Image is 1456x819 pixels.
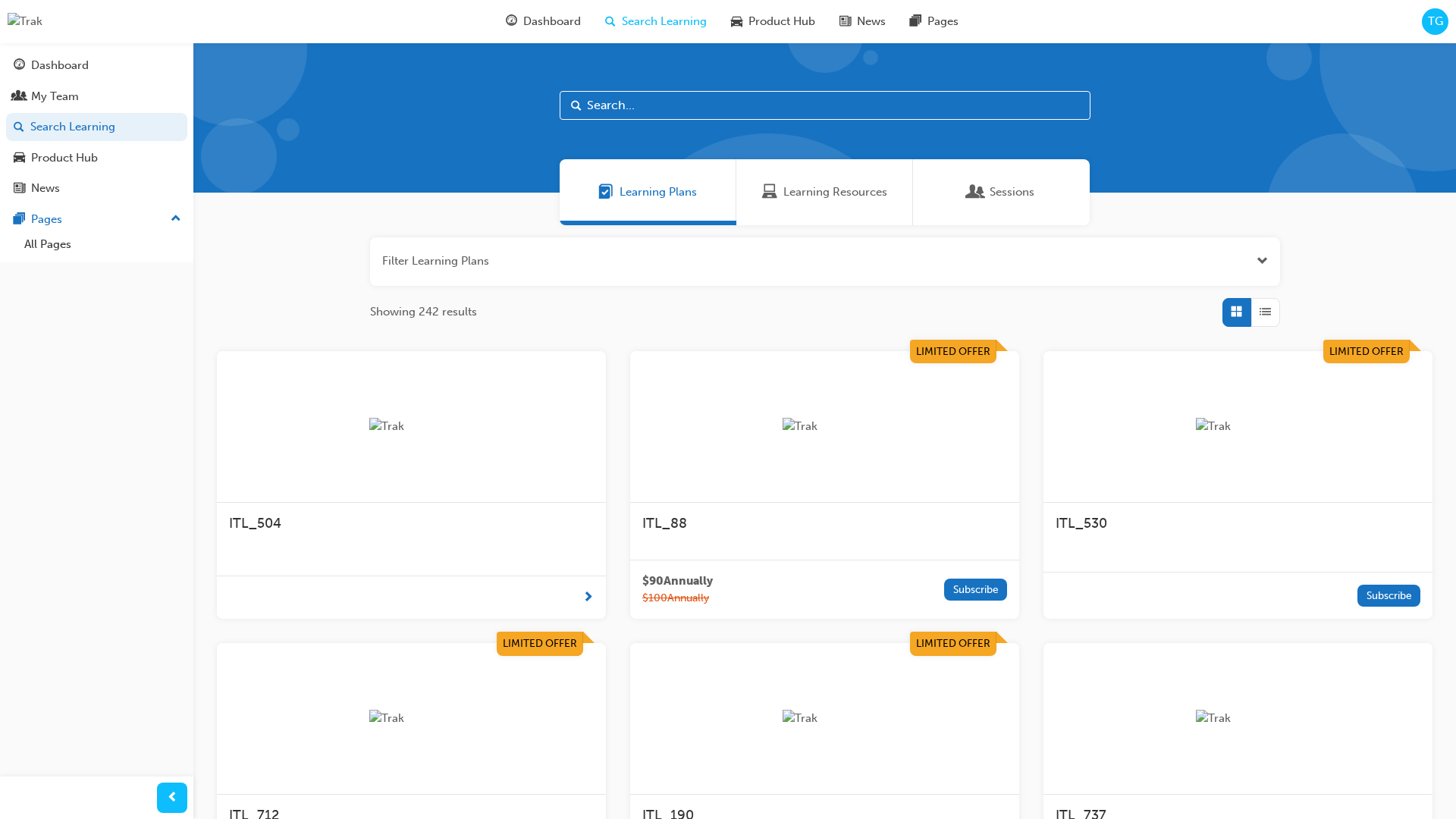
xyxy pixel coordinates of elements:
img: Trak [783,710,866,727]
span: guage-icon [506,12,517,31]
a: Limited OfferTrakITL_88$90Annually$100AnnuallySubscribe [630,351,1019,620]
button: Subscribe [1357,585,1420,607]
a: SessionsSessions [913,159,1090,225]
a: My Team [6,83,187,111]
span: pages-icon [14,213,25,227]
a: News [6,174,187,202]
span: pages-icon [910,12,921,31]
a: Search Learning [6,113,187,141]
a: search-iconSearch Learning [593,6,719,37]
span: Limited Offer [916,345,990,358]
span: Product Hub [748,13,815,30]
span: prev-icon [167,789,178,808]
span: Pages [927,13,959,30]
span: Search Learning [622,13,707,30]
span: Search [571,97,582,115]
span: ITL_88 [642,515,687,532]
span: ITL_504 [229,515,281,532]
span: Learning Resources [762,184,777,201]
span: search-icon [605,12,616,31]
span: people-icon [14,90,25,104]
span: Showing 242 results [370,303,477,321]
a: Learning ResourcesLearning Resources [736,159,913,225]
div: Dashboard [31,57,89,74]
div: Product Hub [31,149,98,167]
a: TrakITL_504 [217,351,606,620]
span: car-icon [14,152,25,165]
span: guage-icon [14,59,25,73]
img: Trak [1196,710,1279,727]
span: Grid [1231,303,1242,321]
a: Learning PlansLearning Plans [560,159,736,225]
span: car-icon [731,12,742,31]
span: News [857,13,886,30]
img: Trak [1196,418,1279,435]
a: Limited OfferTrakITL_530Subscribe [1043,351,1432,620]
button: Pages [6,206,187,234]
button: Open the filter [1257,253,1268,270]
a: Dashboard [6,52,187,80]
span: List [1260,303,1271,321]
span: up-icon [171,209,181,229]
span: ITL_530 [1056,515,1107,532]
img: Trak [783,418,866,435]
span: $ 90 Annually [642,573,713,590]
span: Limited Offer [1329,345,1404,358]
img: Trak [369,710,453,727]
span: news-icon [839,12,851,31]
input: Search... [560,91,1090,120]
a: car-iconProduct Hub [719,6,827,37]
span: next-icon [582,588,594,607]
span: Learning Plans [620,184,697,201]
span: $ 100 Annually [642,590,713,607]
a: All Pages [18,233,187,256]
span: search-icon [14,121,24,134]
button: Subscribe [944,579,1007,601]
div: My Team [31,88,79,105]
img: Trak [369,418,453,435]
a: Product Hub [6,144,187,172]
button: DashboardMy TeamSearch LearningProduct HubNews [6,49,187,206]
span: Sessions [968,184,984,201]
div: Pages [31,211,62,228]
div: News [31,180,60,197]
a: news-iconNews [827,6,898,37]
span: Learning Resources [783,184,887,201]
img: Trak [8,13,42,30]
span: TG [1428,13,1443,30]
a: pages-iconPages [898,6,971,37]
span: Limited Offer [916,637,990,650]
span: Sessions [990,184,1034,201]
button: TG [1422,8,1448,35]
a: guage-iconDashboard [494,6,593,37]
span: Dashboard [523,13,581,30]
span: news-icon [14,182,25,196]
span: Learning Plans [598,184,613,201]
span: Limited Offer [503,637,577,650]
